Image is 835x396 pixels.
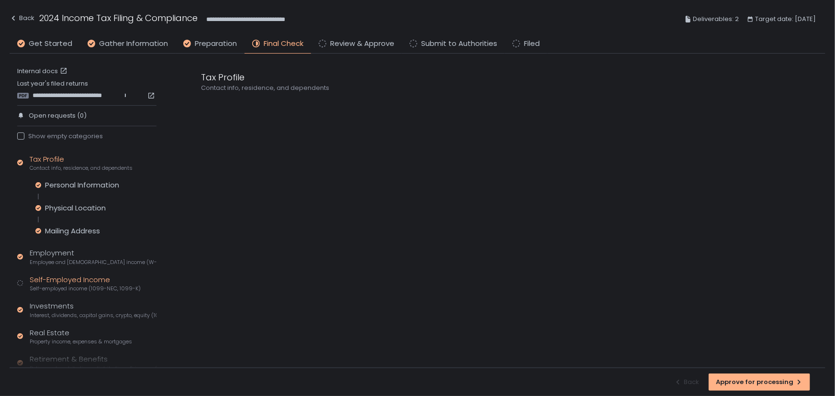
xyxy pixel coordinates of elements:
span: Interest, dividends, capital gains, crypto, equity (1099s, K-1s) [30,312,156,319]
span: Property income, expenses & mortgages [30,338,132,345]
span: Retirement contributions, distributions & income (1099-R, 5498) [30,365,156,372]
span: Employee and [DEMOGRAPHIC_DATA] income (W-2s) [30,259,156,266]
span: Target date: [DATE] [755,13,816,25]
div: Approve for processing [716,378,803,386]
span: Review & Approve [330,38,394,49]
div: Last year's filed returns [17,79,156,99]
div: Employment [30,248,156,266]
button: Approve for processing [709,374,810,391]
span: Contact info, residence, and dependents [30,165,133,172]
div: Tax Profile [201,71,660,84]
span: Filed [524,38,540,49]
span: Open requests (0) [29,111,87,120]
div: Mailing Address [45,226,100,236]
span: Self-employed income (1099-NEC, 1099-K) [30,285,141,292]
span: Final Check [264,38,303,49]
span: Submit to Authorities [421,38,497,49]
div: Physical Location [45,203,106,213]
a: Internal docs [17,67,69,76]
span: Gather Information [99,38,168,49]
div: Back [10,12,34,24]
div: Self-Employed Income [30,275,141,293]
div: Investments [30,301,156,319]
div: Real Estate [30,328,132,346]
div: Personal Information [45,180,119,190]
span: Deliverables: 2 [693,13,739,25]
h1: 2024 Income Tax Filing & Compliance [39,11,198,24]
div: Tax Profile [30,154,133,172]
div: Retirement & Benefits [30,354,156,372]
span: Preparation [195,38,237,49]
span: Get Started [29,38,72,49]
button: Back [10,11,34,27]
div: Contact info, residence, and dependents [201,84,660,92]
